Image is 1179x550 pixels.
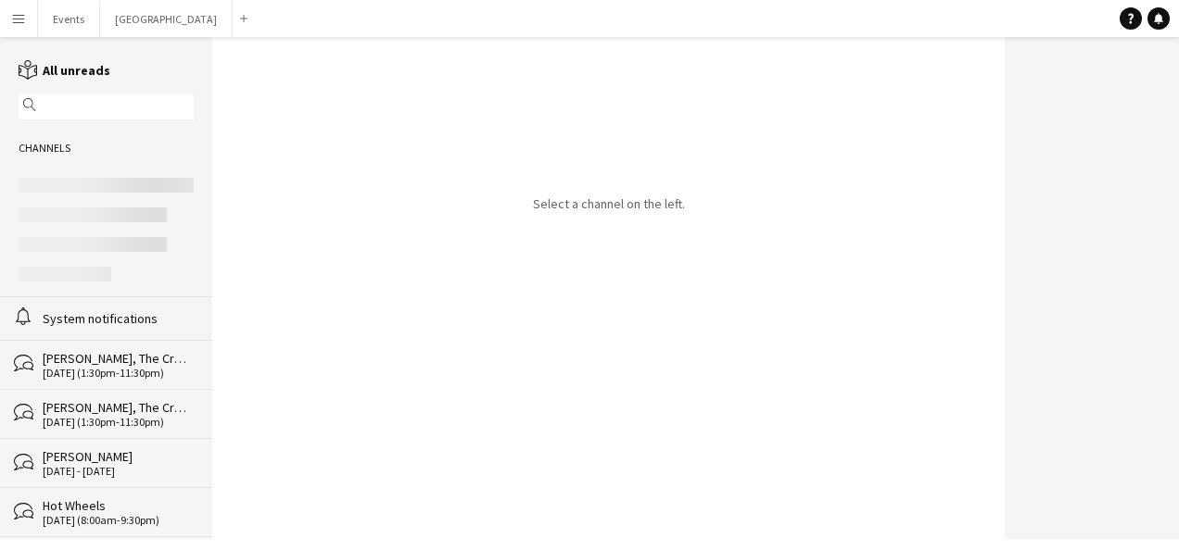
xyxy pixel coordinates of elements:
div: Hot Wheels [43,497,194,514]
div: [DATE] (1:30pm-11:30pm) [43,416,194,429]
div: [PERSON_NAME], The Creator [43,350,194,367]
div: [DATE] (8:00am-9:30pm) [43,514,194,527]
div: [PERSON_NAME], The Creator [43,399,194,416]
div: [DATE] (1:30pm-11:30pm) [43,367,194,380]
button: Events [38,1,100,37]
div: System notifications [43,310,194,327]
div: [DATE] - [DATE] [43,465,194,478]
div: [PERSON_NAME] [43,448,194,465]
button: [GEOGRAPHIC_DATA] [100,1,233,37]
a: All unreads [19,62,110,79]
p: Select a channel on the left. [533,195,685,212]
